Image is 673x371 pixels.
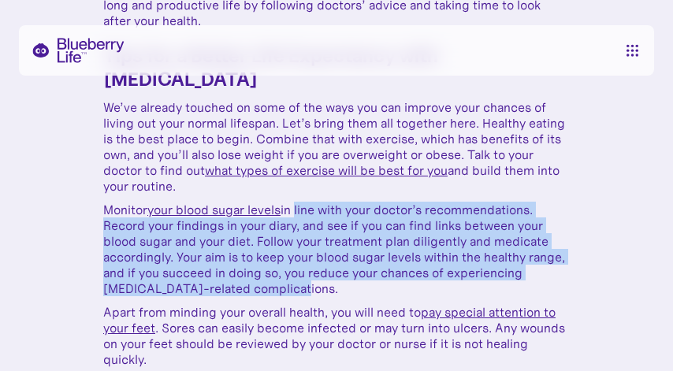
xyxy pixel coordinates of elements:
[103,99,570,194] p: We’ve already touched on some of the ways you can improve your chances of living out your normal ...
[147,202,281,217] a: your blood sugar levels
[623,44,641,57] nav: menu
[103,304,570,367] p: Apart from minding your overall health, you will need to . Sores can easily become infected or ma...
[103,202,570,296] p: Monitor in line with your doctor’s recommendations. Record your findings in your diary, and see i...
[103,304,556,336] a: pay special attention to your feet
[205,162,448,178] a: what types of exercise will be best for you
[32,38,125,63] a: home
